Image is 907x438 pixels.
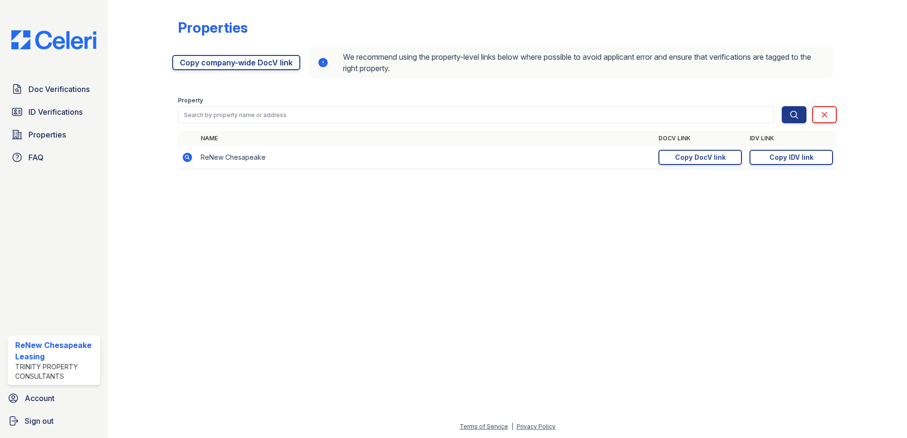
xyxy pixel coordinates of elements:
input: Search by property name or address [178,106,774,123]
a: Copy DocV link [658,150,742,165]
span: Properties [28,129,66,140]
a: Copy company-wide DocV link [172,55,300,70]
a: Copy IDV link [750,150,833,165]
div: Properties [178,19,248,36]
div: Copy DocV link [675,153,726,162]
a: ID Verifications [8,102,100,121]
a: Properties [8,125,100,144]
span: Doc Verifications [28,83,90,95]
label: Property [178,97,203,104]
a: Sign out [4,411,104,430]
div: Trinity Property Consultants [15,362,96,381]
a: Terms of Service [460,423,508,430]
img: CE_Logo_Blue-a8612792a0a2168367f1c8372b55b34899dd931a85d93a1a3d3e32e68fde9ad4.png [4,30,104,49]
span: Account [25,392,55,404]
div: Copy IDV link [769,153,814,162]
div: ReNew Chesapeake Leasing [15,339,96,362]
a: FAQ [8,148,100,167]
span: Sign out [25,415,54,427]
span: FAQ [28,152,44,163]
a: Account [4,389,104,408]
th: IDV Link [746,131,837,146]
div: We recommend using the property-level links below where possible to avoid applicant error and ens... [310,47,833,78]
span: ID Verifications [28,106,83,118]
div: | [511,423,513,430]
td: ReNew Chesapeake [197,146,655,169]
th: Name [197,131,655,146]
a: Privacy Policy [517,423,555,430]
a: Doc Verifications [8,80,100,99]
th: DocV Link [655,131,746,146]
